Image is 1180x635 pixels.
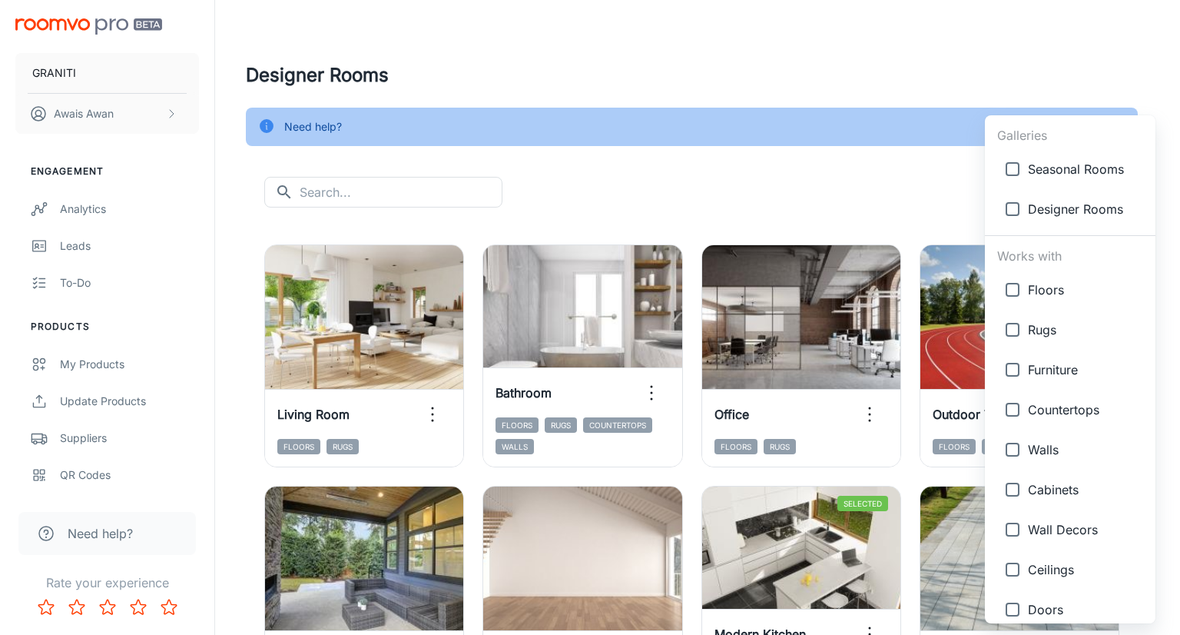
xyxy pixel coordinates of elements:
span: Designer Rooms [1028,200,1143,218]
span: Doors [1028,600,1143,619]
span: Ceilings [1028,560,1143,579]
span: Rugs [1028,321,1143,339]
span: Cabinets [1028,480,1143,499]
span: Wall Decors [1028,520,1143,539]
span: Countertops [1028,401,1143,419]
span: Walls [1028,441,1143,459]
span: Floors [1028,281,1143,299]
span: Seasonal Rooms [1028,160,1143,178]
span: Furniture [1028,361,1143,379]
